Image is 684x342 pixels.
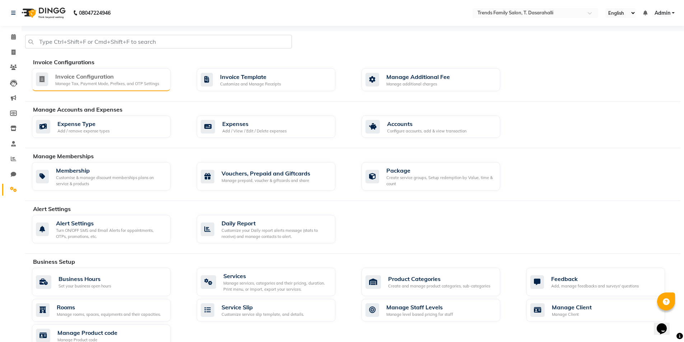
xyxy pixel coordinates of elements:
a: Expense TypeAdd / remove expense types [32,116,186,138]
div: Invoice Configuration [55,72,159,81]
b: 08047224946 [79,3,111,23]
div: Create and manage product categories, sub-categories [388,283,490,289]
div: Product Categories [388,275,490,283]
div: Daily Report [222,219,330,228]
div: Customise & manage discount memberships plans on service & products [56,175,165,187]
div: Create service groups, Setup redemption by Value, time & count [386,175,494,187]
a: RoomsManage rooms, spaces, equipments and their capacities. [32,299,186,322]
div: Add / remove expense types [57,128,110,134]
div: Manage Tax, Payment Mode, Prefixes, and OTP Settings [55,81,159,87]
div: Manage Additional Fee [386,72,450,81]
div: Accounts [387,120,466,128]
div: Customize and Manage Receipts [220,81,281,87]
div: Rooms [57,303,161,311]
a: Manage ClientManage Client [526,299,680,322]
div: Package [386,166,494,175]
div: Membership [56,166,165,175]
div: Manage additional charges [386,81,450,87]
div: Manage rooms, spaces, equipments and their capacities. [57,311,161,318]
div: Business Hours [59,275,111,283]
a: FeedbackAdd, manage feedbacks and surveys' questions [526,268,680,296]
div: Manage Product code [57,328,117,337]
div: Set your business open hours [59,283,111,289]
a: AccountsConfigure accounts, add & view transaction [362,116,516,138]
img: logo [18,3,68,23]
div: Customize service slip template, and details. [222,311,304,318]
div: Invoice Template [220,72,281,81]
div: Configure accounts, add & view transaction [387,128,466,134]
a: PackageCreate service groups, Setup redemption by Value, time & count [362,162,516,191]
a: Manage Additional FeeManage additional charges [362,68,516,91]
a: Invoice ConfigurationManage Tax, Payment Mode, Prefixes, and OTP Settings [32,68,186,91]
input: Type Ctrl+Shift+F or Cmd+Shift+F to search [25,35,292,48]
div: Add, manage feedbacks and surveys' questions [551,283,639,289]
a: Invoice TemplateCustomize and Manage Receipts [197,68,351,91]
a: Product CategoriesCreate and manage product categories, sub-categories [362,268,516,296]
div: Turn ON/OFF SMS and Email Alerts for appointments, OTPs, promotions, etc. [56,228,165,239]
a: Alert SettingsTurn ON/OFF SMS and Email Alerts for appointments, OTPs, promotions, etc. [32,215,186,243]
div: Customize your Daily report alerts message (stats to receive) and manage contacts to alert. [222,228,330,239]
div: Services [223,272,330,280]
div: Alert Settings [56,219,165,228]
span: Admin [655,9,670,17]
div: Service Slip [222,303,304,311]
div: Manage prepaid, voucher & giftcards and share [222,178,310,184]
div: Expense Type [57,120,110,128]
div: Add / View / Edit / Delete expenses [222,128,287,134]
a: Vouchers, Prepaid and GiftcardsManage prepaid, voucher & giftcards and share [197,162,351,191]
div: Vouchers, Prepaid and Giftcards [222,169,310,178]
a: Manage Staff LevelsManage level based pricing for staff [362,299,516,322]
div: Manage level based pricing for staff [386,311,453,318]
iframe: chat widget [654,313,677,335]
div: Feedback [551,275,639,283]
a: Daily ReportCustomize your Daily report alerts message (stats to receive) and manage contacts to ... [197,215,351,243]
div: Manage services, categories and their pricing, duration. Print menu, or import, export your servi... [223,280,330,292]
a: ExpensesAdd / View / Edit / Delete expenses [197,116,351,138]
a: Business HoursSet your business open hours [32,268,186,296]
a: ServicesManage services, categories and their pricing, duration. Print menu, or import, export yo... [197,268,351,296]
div: Manage Staff Levels [386,303,453,311]
div: Manage Client [552,303,592,311]
div: Expenses [222,120,287,128]
a: Service SlipCustomize service slip template, and details. [197,299,351,322]
div: Manage Client [552,311,592,318]
a: MembershipCustomise & manage discount memberships plans on service & products [32,162,186,191]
